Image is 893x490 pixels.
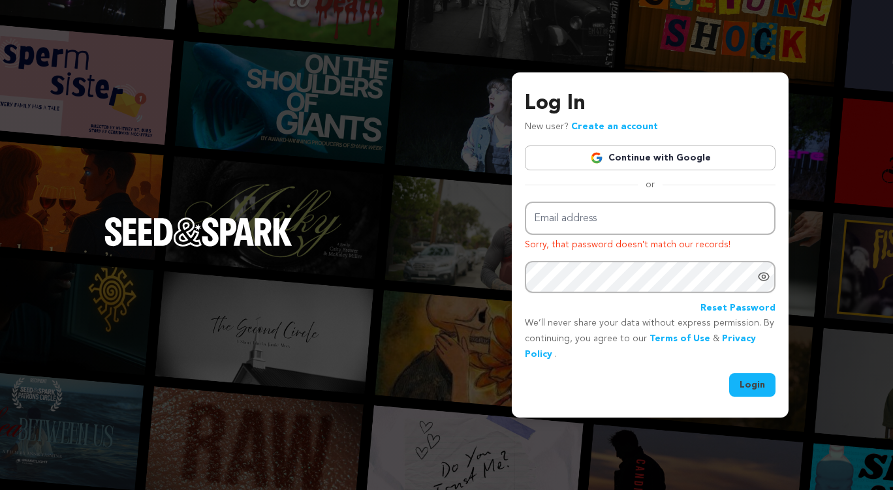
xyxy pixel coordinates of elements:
[700,301,775,316] a: Reset Password
[525,334,756,359] a: Privacy Policy
[571,122,658,131] a: Create an account
[104,217,292,272] a: Seed&Spark Homepage
[525,202,775,235] input: Email address
[638,178,663,191] span: or
[525,88,775,119] h3: Log In
[525,145,775,170] a: Continue with Google
[104,217,292,246] img: Seed&Spark Logo
[525,316,775,362] p: We’ll never share your data without express permission. By continuing, you agree to our & .
[650,334,710,343] a: Terms of Use
[525,119,658,135] p: New user?
[729,373,775,397] button: Login
[525,237,775,253] p: Sorry, that password doesn't match our records!
[590,151,603,164] img: Google logo
[757,270,770,283] a: Show password as plain text. Warning: this will display your password on the screen.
